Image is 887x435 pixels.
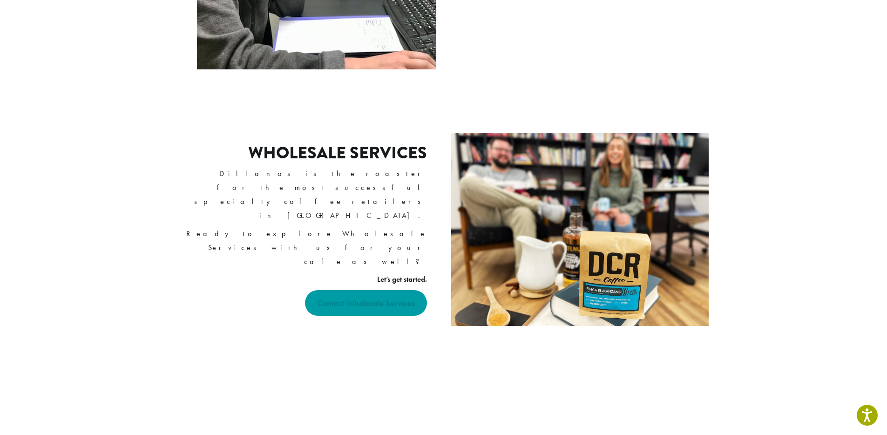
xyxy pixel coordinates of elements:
[181,227,427,269] p: Ready to explore Wholesale Services with us for your cafe as well?
[317,298,415,308] strong: Contact Wholesale Services
[181,167,427,223] p: Dillanos is the roaster for the most successful specialty coffee retailers in [GEOGRAPHIC_DATA].
[305,290,427,316] a: Contact Wholesale Services
[377,274,427,284] strong: Let’s get started.
[248,143,427,163] h2: Wholesale Services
